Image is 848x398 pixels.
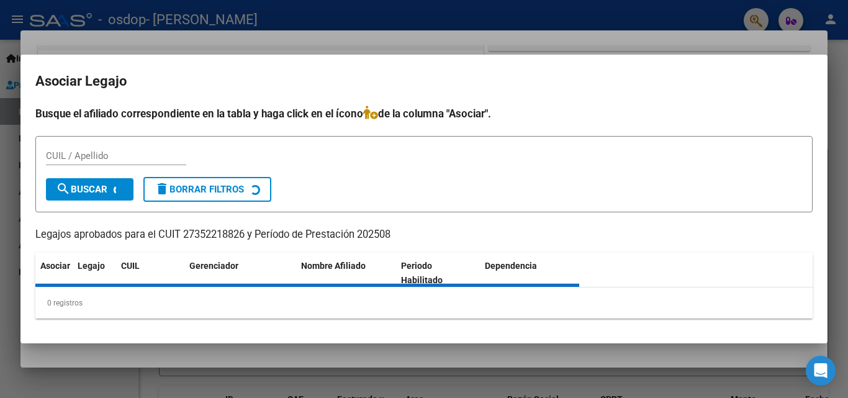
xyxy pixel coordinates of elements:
span: Dependencia [485,261,537,271]
h4: Busque el afiliado correspondiente en la tabla y haga click en el ícono de la columna "Asociar". [35,106,813,122]
datatable-header-cell: CUIL [116,253,184,294]
span: Borrar Filtros [155,184,244,195]
span: CUIL [121,261,140,271]
div: 0 registros [35,287,813,319]
mat-icon: delete [155,181,169,196]
span: Periodo Habilitado [401,261,443,285]
datatable-header-cell: Legajo [73,253,116,294]
p: Legajos aprobados para el CUIT 27352218826 y Período de Prestación 202508 [35,227,813,243]
datatable-header-cell: Nombre Afiliado [296,253,396,294]
h2: Asociar Legajo [35,70,813,93]
button: Borrar Filtros [143,177,271,202]
datatable-header-cell: Dependencia [480,253,580,294]
div: Open Intercom Messenger [806,356,836,386]
datatable-header-cell: Gerenciador [184,253,296,294]
span: Nombre Afiliado [301,261,366,271]
button: Buscar [46,178,133,201]
span: Gerenciador [189,261,238,271]
span: Legajo [78,261,105,271]
datatable-header-cell: Asociar [35,253,73,294]
span: Buscar [56,184,107,195]
datatable-header-cell: Periodo Habilitado [396,253,480,294]
span: Asociar [40,261,70,271]
mat-icon: search [56,181,71,196]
